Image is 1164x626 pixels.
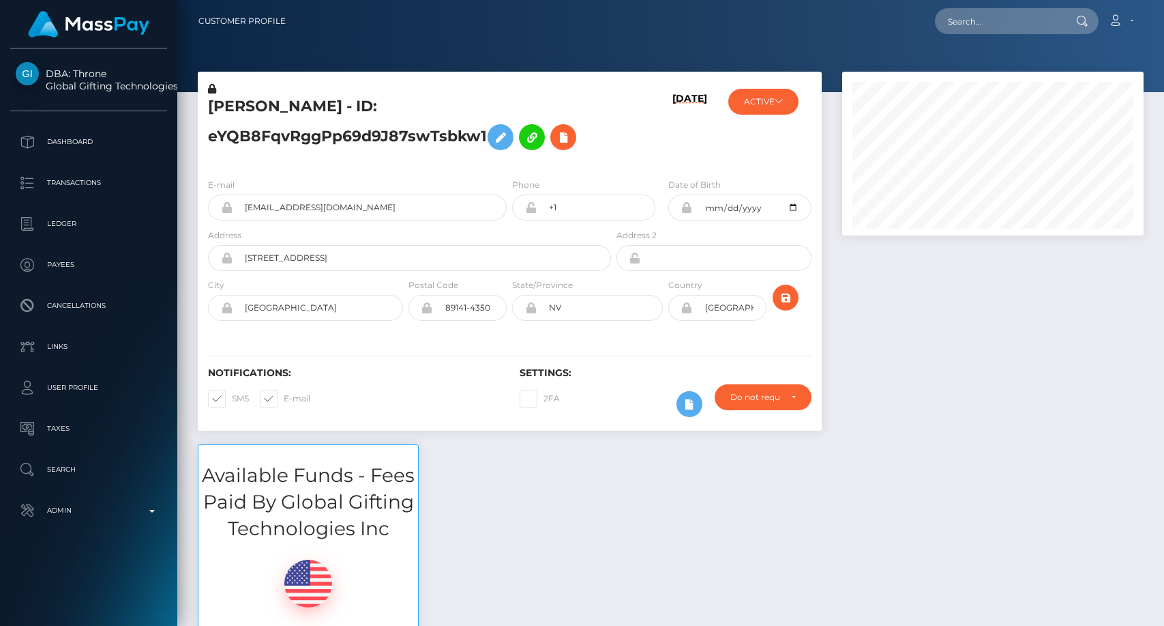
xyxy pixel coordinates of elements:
[16,500,162,521] p: Admin
[16,173,162,193] p: Transactions
[284,560,332,608] img: USD.png
[10,248,167,282] a: Payees
[10,289,167,323] a: Cancellations
[208,367,499,379] h6: Notifications:
[10,207,167,241] a: Ledger
[10,412,167,446] a: Taxes
[208,229,241,242] label: Address
[512,279,573,291] label: State/Province
[520,390,560,408] label: 2FA
[208,279,224,291] label: City
[198,462,418,543] h3: Available Funds - Fees Paid By Global Gifting Technologies Inc
[16,132,162,152] p: Dashboard
[668,279,702,291] label: Country
[10,330,167,364] a: Links
[208,390,249,408] label: SMS
[672,93,707,162] h6: [DATE]
[616,229,657,242] label: Address 2
[198,7,286,35] a: Customer Profile
[728,89,799,115] button: ACTIVE
[668,179,721,191] label: Date of Birth
[10,371,167,405] a: User Profile
[10,125,167,159] a: Dashboard
[16,459,162,480] p: Search
[730,392,779,403] div: Do not require
[16,214,162,234] p: Ledger
[260,390,310,408] label: E-mail
[10,453,167,487] a: Search
[208,179,235,191] label: E-mail
[935,8,1063,34] input: Search...
[408,279,458,291] label: Postal Code
[10,494,167,528] a: Admin
[16,418,162,439] p: Taxes
[10,68,167,92] span: DBA: Throne Global Gifting Technologies Inc
[28,11,149,38] img: MassPay Logo
[16,337,162,357] p: Links
[16,62,39,85] img: Global Gifting Technologies Inc
[715,384,811,410] button: Do not require
[16,255,162,275] p: Payees
[10,166,167,200] a: Transactions
[520,367,811,379] h6: Settings:
[16,296,162,316] p: Cancellations
[208,96,603,157] h5: [PERSON_NAME] - ID: eYQB8FqvRggPp69d9J87swTsbkw1
[16,378,162,398] p: User Profile
[512,179,539,191] label: Phone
